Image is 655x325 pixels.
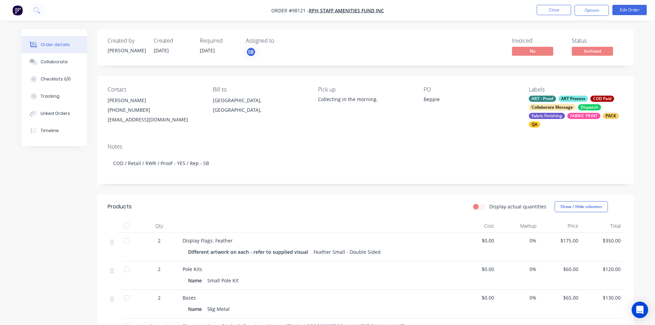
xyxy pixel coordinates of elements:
[108,96,202,105] div: [PERSON_NAME]
[246,47,256,57] button: SB
[108,105,202,115] div: [PHONE_NUMBER]
[108,115,202,124] div: [EMAIL_ADDRESS][DOMAIN_NAME]
[575,5,609,16] button: Options
[12,5,23,15] img: Factory
[539,219,581,233] div: Price
[542,294,579,301] span: $65.00
[424,86,518,93] div: PO
[41,110,70,117] div: Linked Orders
[154,47,169,54] span: [DATE]
[22,71,87,88] button: Checklists 0/0
[489,203,546,210] label: Display actual quantities
[22,53,87,71] button: Collaborate
[584,294,621,301] span: $130.00
[318,86,412,93] div: Pick up
[529,86,623,93] div: Labels
[529,121,540,128] div: QA
[529,104,576,110] div: Collaborate Message
[632,302,648,318] div: Open Intercom Messenger
[424,96,510,105] div: Beppie
[311,247,383,257] div: Feather Small - Double Sided
[603,113,619,119] div: PACK
[584,266,621,273] span: $120.00
[578,104,601,110] div: Dispatch
[200,47,215,54] span: [DATE]
[183,237,233,244] span: Display Flags: Feather
[213,96,307,118] div: [GEOGRAPHIC_DATA], [GEOGRAPHIC_DATA],
[512,47,553,55] span: No
[108,203,132,211] div: Products
[500,294,536,301] span: 0%
[246,37,315,44] div: Assigned to
[108,37,145,44] div: Created by
[529,96,556,102] div: ART - Proof
[158,294,161,301] span: 2
[584,237,621,244] span: $350.00
[108,47,145,54] div: [PERSON_NAME]
[612,5,647,15] button: Edit Order
[41,59,68,65] div: Collaborate
[188,275,205,285] div: Name
[500,266,536,273] span: 0%
[41,42,70,48] div: Order details
[108,153,623,174] div: COD / Retail / RWR / Proof - YES / Rep - SB
[139,219,180,233] div: Qty
[512,37,564,44] div: Invoiced
[22,122,87,139] button: Timeline
[542,266,579,273] span: $60.00
[455,219,497,233] div: Cost
[318,96,412,103] div: Collecting in the morning.
[158,237,161,244] span: 2
[108,86,202,93] div: Contact
[108,143,623,150] div: Notes
[22,105,87,122] button: Linked Orders
[458,294,494,301] span: $0.00
[500,237,536,244] span: 0%
[309,7,384,14] a: RPH Staff Amenities Fund Inc
[22,88,87,105] button: Tracking
[41,128,59,134] div: Timeline
[205,304,232,314] div: 5kg Metal
[581,219,623,233] div: Total
[529,113,565,119] div: Fabric Finishing
[458,237,494,244] span: $0.00
[188,247,311,257] div: Different artwork on each - refer to supplied visual
[158,266,161,273] span: 2
[205,275,241,285] div: Small Pole Kit
[41,76,71,82] div: Checklists 0/0
[458,266,494,273] span: $0.00
[213,96,307,115] div: [GEOGRAPHIC_DATA], [GEOGRAPHIC_DATA],
[183,266,202,272] span: Pole Kits
[200,37,238,44] div: Required
[154,37,192,44] div: Created
[183,294,196,301] span: Bases
[542,237,579,244] span: $175.00
[555,201,608,212] button: Show / Hide columns
[572,37,623,44] div: Status
[108,96,202,124] div: [PERSON_NAME][PHONE_NUMBER][EMAIL_ADDRESS][DOMAIN_NAME]
[22,36,87,53] button: Order details
[590,96,614,102] div: COD Paid
[213,86,307,93] div: Bill to
[41,93,59,99] div: Tracking
[497,219,539,233] div: Markup
[188,304,205,314] div: Name
[271,7,309,14] span: Order #98121 -
[537,5,571,15] button: Close
[572,47,613,55] span: Archived
[558,96,588,102] div: ART Process
[567,113,600,119] div: FABRIC PRINT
